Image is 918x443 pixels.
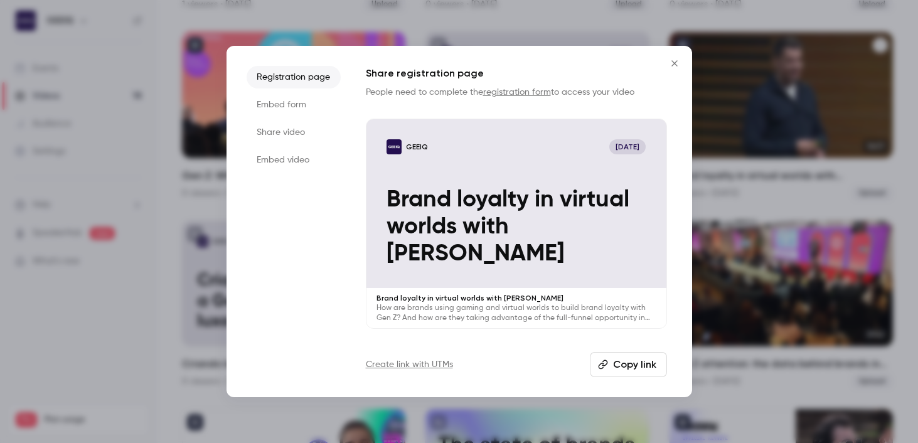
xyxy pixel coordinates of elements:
a: Create link with UTMs [366,358,453,371]
h1: Share registration page [366,66,667,81]
p: People need to complete the to access your video [366,86,667,99]
a: Brand loyalty in virtual worlds with Craig TattersallGEEIQ[DATE]Brand loyalty in virtual worlds w... [366,119,667,329]
li: Share video [247,121,341,144]
button: Copy link [590,352,667,377]
p: How are brands using gaming and virtual worlds to build brand loyalty with Gen Z? And how are the... [376,303,656,323]
span: [DATE] [609,139,646,154]
a: registration form [483,88,551,97]
p: Brand loyalty in virtual worlds with [PERSON_NAME] [387,186,646,268]
li: Embed video [247,149,341,171]
li: Embed form [247,93,341,116]
img: Brand loyalty in virtual worlds with Craig Tattersall [387,139,402,154]
button: Close [662,51,687,76]
p: GEEIQ [406,142,428,152]
p: Brand loyalty in virtual worlds with [PERSON_NAME] [376,293,656,303]
li: Registration page [247,66,341,88]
